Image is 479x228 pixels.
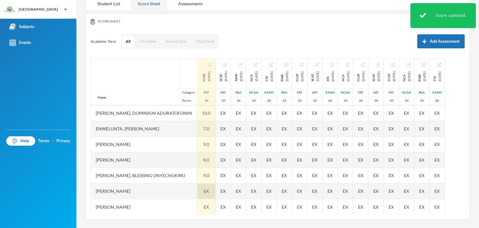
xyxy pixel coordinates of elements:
[236,141,241,148] span: Student Exempted.
[282,188,287,194] span: Student Exempted.
[389,157,394,163] span: Student Exempted.
[251,125,256,132] span: Student Exempted.
[327,125,333,132] span: Student Exempted.
[338,97,353,105] div: 10
[208,62,212,67] button: Edit Assessment
[330,62,334,67] button: Edit Assessment
[249,71,254,81] span: NCA
[312,110,317,116] span: Student Exempted.
[246,89,261,97] div: Notecheck And Attendance
[419,110,424,116] span: Student Exempted.
[292,89,307,97] div: First Assessment Test
[297,141,302,148] span: Student Exempted.
[404,172,409,179] span: Student Exempted.
[407,63,411,67] img: edit
[234,71,239,81] span: ARW
[312,141,317,148] span: Student Exempted.
[432,71,437,81] span: TTE
[419,204,424,210] span: Student Exempted.
[197,105,215,121] div: 10.0
[358,125,363,132] span: Student Exempted.
[197,89,215,97] div: First Assessment Test
[384,97,399,105] div: 10
[266,141,272,148] span: Student Exempted.
[208,63,212,67] img: edit
[3,3,16,16] img: logo
[249,71,259,81] div: Notecheck and Attendance
[91,121,197,137] div: Enwelunta, [PERSON_NAME]
[402,71,412,81] div: Notecheck and Attendance
[419,157,424,163] span: Student Exempted.
[358,172,363,179] span: Student Exempted.
[300,62,304,67] button: Edit Assessment
[91,90,113,105] div: Name
[19,7,58,12] div: [GEOGRAPHIC_DATA]
[361,62,365,67] button: Edit Assessment
[223,62,227,67] button: Edit Assessment
[236,125,241,132] span: Student Exempted.
[343,188,348,194] span: Student Exempted.
[341,71,351,81] div: Note Check And Attendance
[419,188,424,194] span: Student Exempted.
[254,62,258,67] button: Edit Assessment
[386,71,396,81] div: First Continuous Assessment Test
[410,3,476,28] div: Score updated.
[361,63,365,67] img: edit
[404,125,409,132] span: Student Exempted.
[389,204,394,210] span: Student Exempted.
[204,204,209,210] span: Student Exempted.
[282,172,287,179] span: Student Exempted.
[91,19,465,24] div: Scoresheet
[254,63,258,67] img: edit
[310,71,315,81] span: SCAT
[123,36,133,47] button: All
[307,89,322,97] div: Second Assessment Test
[430,89,444,97] div: Examination
[91,168,197,183] div: [PERSON_NAME], Blessing Onyechukwu
[269,62,273,67] button: Edit Assessment
[297,172,302,179] span: Student Exempted.
[284,63,288,67] img: edit
[231,89,246,97] div: Project And Assignment
[376,63,380,67] img: edit
[312,172,317,179] span: Student Exempted.
[330,63,334,67] img: edit
[346,62,350,67] button: Edit Assessment
[343,204,348,210] span: Student Exempted.
[52,138,54,144] div: ·
[434,188,440,194] span: Student Exempted.
[373,125,379,132] span: Student Exempted.
[323,89,337,97] div: Examination
[343,172,348,179] span: Student Exempted.
[384,89,399,97] div: First Assessment Test
[282,110,287,116] span: Student Exempted.
[197,137,215,152] div: 9.0
[220,125,226,132] span: Student Exempted.
[327,110,333,116] span: Student Exempted.
[201,71,206,81] span: FCAT
[404,141,409,148] span: Student Exempted.
[204,188,209,194] span: Student Exempted.
[358,141,363,148] span: Student Exempted.
[325,71,335,81] div: Second Term Examination
[312,204,317,210] span: Student Exempted.
[282,141,287,148] span: Student Exempted.
[434,172,440,179] span: Student Exempted.
[422,63,426,67] img: edit
[343,110,348,116] span: Student Exempted.
[353,97,368,105] div: 10
[399,89,414,97] div: Notecheck And Attendance
[407,62,411,67] button: Edit Assessment
[327,141,333,148] span: Student Exempted.
[38,138,49,144] a: Terms
[236,157,241,163] span: Student Exempted.
[264,71,274,81] div: First Term Examination
[391,62,395,67] button: Edit Assessment
[297,188,302,194] span: Student Exempted.
[262,97,276,105] div: 60
[327,188,333,194] span: Student Exempted.
[137,36,159,47] button: First Term
[434,125,440,132] span: Student Exempted.
[369,89,383,97] div: Second Assessment Test
[220,141,226,148] span: Student Exempted.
